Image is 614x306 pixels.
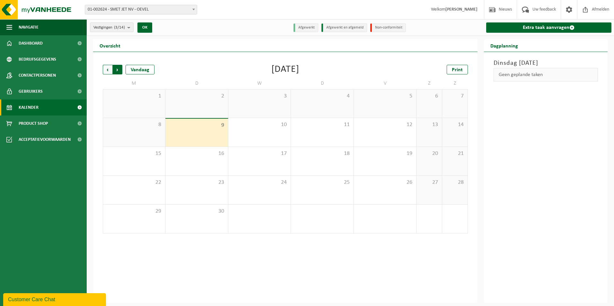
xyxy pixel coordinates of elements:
span: 19 [357,150,413,157]
span: Acceptatievoorwaarden [19,132,71,148]
span: 1 [106,93,162,100]
span: 5 [357,93,413,100]
span: 29 [106,208,162,215]
span: 12 [357,121,413,128]
span: 14 [445,121,464,128]
span: 18 [294,150,350,157]
span: 7 [445,93,464,100]
span: Gebruikers [19,83,43,99]
a: Print [447,65,468,74]
span: 01-002624 - SMET JET NV - OEVEL [85,5,197,14]
td: Z [442,78,468,89]
span: Dashboard [19,35,43,51]
span: 26 [357,179,413,186]
td: V [354,78,417,89]
span: Navigatie [19,19,39,35]
span: Print [452,67,463,72]
iframe: chat widget [3,292,107,306]
td: D [291,78,354,89]
span: 6 [420,93,439,100]
span: 4 [294,93,350,100]
strong: [PERSON_NAME] [445,7,478,12]
div: Vandaag [126,65,154,74]
span: 24 [232,179,287,186]
span: 21 [445,150,464,157]
count: (3/14) [114,25,125,30]
span: 11 [294,121,350,128]
h2: Overzicht [93,39,127,52]
span: Vestigingen [93,23,125,32]
button: Vestigingen(3/14) [90,22,134,32]
span: 15 [106,150,162,157]
a: Extra taak aanvragen [486,22,612,33]
span: 22 [106,179,162,186]
span: 16 [169,150,224,157]
span: 13 [420,121,439,128]
td: Z [417,78,442,89]
span: Contactpersonen [19,67,56,83]
div: [DATE] [271,65,299,74]
div: Geen geplande taken [494,68,598,81]
span: Kalender [19,99,39,115]
span: 25 [294,179,350,186]
span: 20 [420,150,439,157]
span: Bedrijfsgegevens [19,51,56,67]
span: 27 [420,179,439,186]
button: OK [137,22,152,33]
span: Volgende [113,65,122,74]
span: 2 [169,93,224,100]
span: 30 [169,208,224,215]
h2: Dagplanning [484,39,524,52]
span: 23 [169,179,224,186]
span: 8 [106,121,162,128]
li: Afgewerkt en afgemeld [321,23,367,32]
td: W [228,78,291,89]
td: D [165,78,228,89]
span: 10 [232,121,287,128]
span: 17 [232,150,287,157]
span: Vorige [103,65,112,74]
span: 9 [169,122,224,129]
li: Non-conformiteit [370,23,406,32]
li: Afgewerkt [294,23,318,32]
span: Product Shop [19,115,48,132]
span: 28 [445,179,464,186]
td: M [103,78,165,89]
span: 3 [232,93,287,100]
h3: Dinsdag [DATE] [494,58,598,68]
